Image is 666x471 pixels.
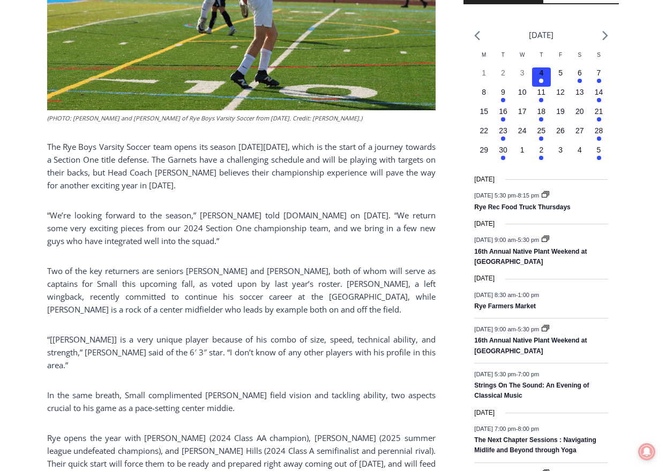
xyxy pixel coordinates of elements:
button: 30 Has events [493,145,513,164]
time: 8 [482,88,486,96]
time: - [474,326,541,332]
span: [DATE] 5:30 pm [474,371,515,377]
span: 5:30 pm [518,237,539,243]
time: 27 [575,126,584,135]
button: 1 [474,67,493,87]
time: 12 [556,88,565,96]
em: Has events [597,117,601,121]
time: 11 [537,88,546,96]
button: 3 [551,145,570,164]
a: The Next Chapter Sessions : Navigating Midlife and Beyond through Yoga [474,436,596,455]
em: Has events [539,136,543,141]
button: 26 [551,125,570,145]
span: [DATE] 9:00 am [474,326,515,332]
span: M [482,52,486,58]
time: - [474,291,539,298]
button: 2 Has events [532,145,551,164]
a: Strings On The Sound: An Evening of Classical Music [474,382,589,400]
button: 21 Has events [589,106,609,125]
time: - [474,426,539,432]
time: 29 [480,146,488,154]
time: 5 [558,69,563,77]
time: 10 [518,88,527,96]
time: 2 [501,69,505,77]
time: - [474,371,539,377]
time: 14 [595,88,603,96]
span: 8:15 pm [518,192,539,199]
div: Tuesday [493,51,513,67]
span: [DATE] 7:00 pm [474,426,515,432]
time: [DATE] [474,408,495,418]
time: - [474,237,541,243]
em: Has events [501,156,505,160]
span: [DATE] 5:30 pm [474,192,515,199]
time: 26 [556,126,565,135]
em: Has events [501,136,505,141]
button: 14 Has events [589,87,609,106]
div: Sunday [589,51,609,67]
time: 23 [499,126,507,135]
span: 5:30 pm [518,326,539,332]
time: 24 [518,126,527,135]
time: 6 [578,69,582,77]
time: [DATE] [474,274,495,284]
span: 1:00 pm [518,291,539,298]
time: 18 [537,107,546,116]
time: 1 [520,146,525,154]
button: 19 [551,106,570,125]
button: 2 [493,67,513,87]
time: 20 [575,107,584,116]
button: 4 [570,145,589,164]
span: S [597,52,601,58]
time: [DATE] [474,174,495,185]
time: 15 [480,107,488,116]
figcaption: (PHOTO: [PERSON_NAME] and [PERSON_NAME] of Rye Boys Varsity Soccer from [DATE]. Credit: [PERSON_N... [47,113,436,123]
button: 29 [474,145,493,164]
button: 20 [570,106,589,125]
time: 13 [575,88,584,96]
p: The Rye Boys Varsity Soccer team opens its season [DATE][DATE], which is the start of a journey t... [47,140,436,192]
time: 16 [499,107,507,116]
time: [DATE] [474,219,495,229]
button: 3 [513,67,532,87]
time: 1 [482,69,486,77]
button: 28 Has events [589,125,609,145]
time: 4 [578,146,582,154]
button: 23 Has events [493,125,513,145]
span: T [540,52,543,58]
span: [DATE] 8:30 am [474,291,515,298]
time: 2 [539,146,543,154]
button: 8 [474,87,493,106]
button: 11 Has events [532,87,551,106]
button: 24 [513,125,532,145]
time: 22 [480,126,488,135]
div: Saturday [570,51,589,67]
time: 3 [558,146,563,154]
button: 22 [474,125,493,145]
button: 18 Has events [532,106,551,125]
time: 19 [556,107,565,116]
button: 10 [513,87,532,106]
time: 9 [501,88,505,96]
em: Has events [597,98,601,102]
button: 13 [570,87,589,106]
a: Next month [602,31,608,41]
div: Friday [551,51,570,67]
button: 5 [551,67,570,87]
a: Rye Rec Food Truck Thursdays [474,203,570,212]
em: Has events [597,136,601,141]
a: Previous month [474,31,480,41]
button: 7 Has events [589,67,609,87]
time: - [474,192,541,199]
em: Has events [578,79,582,83]
p: In the same breath, Small complimented [PERSON_NAME] field vision and tackling ability, two aspec... [47,389,436,414]
button: 27 [570,125,589,145]
em: Has events [597,79,601,83]
button: 5 Has events [589,145,609,164]
span: S [578,52,581,58]
button: 4 Has events [532,67,551,87]
span: 7:00 pm [518,371,539,377]
button: 16 Has events [493,106,513,125]
em: Has events [539,79,543,83]
a: 16th Annual Native Plant Weekend at [GEOGRAPHIC_DATA] [474,337,587,355]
